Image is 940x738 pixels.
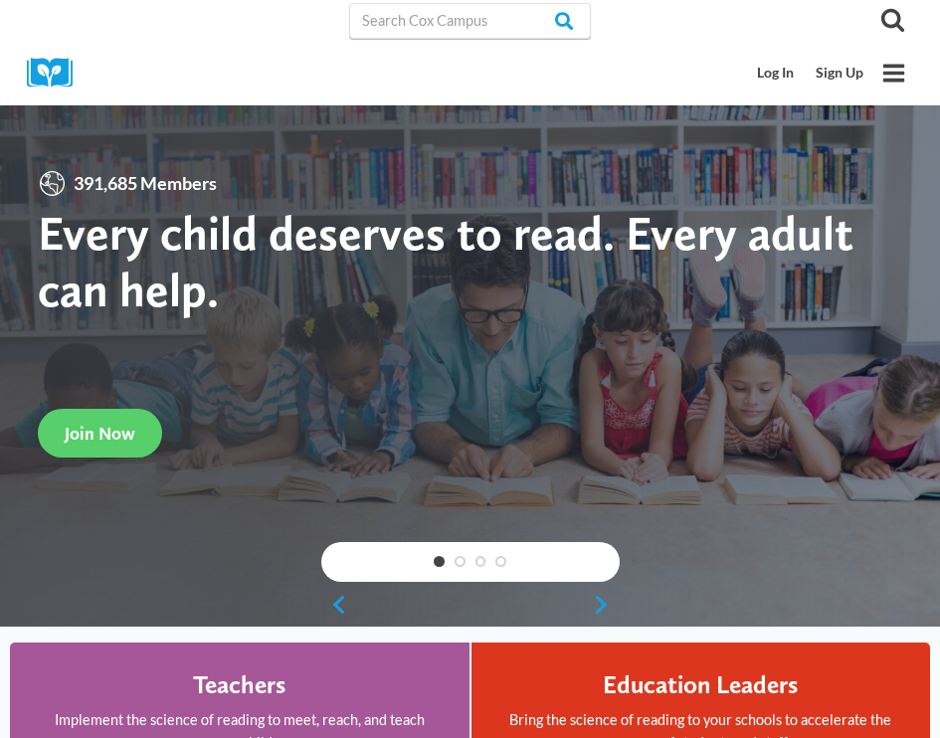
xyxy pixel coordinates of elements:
a: Log In [747,55,806,92]
span: 391,685 Members [67,169,224,198]
input: Search Cox Campus [349,3,592,39]
a: Join Now [38,409,162,458]
div: content slider buttons [321,585,620,625]
nav: Secondary Mobile Navigation [747,55,874,92]
a: next [593,594,620,616]
h4: Education Leaders [603,669,798,699]
a: 1 [434,556,445,567]
a: Sign Up [805,55,874,92]
button: Open menu [874,54,913,92]
a: previous [321,594,348,616]
strong: Every child deserves to read. Every adult can help. [38,204,853,318]
a: 4 [495,556,506,567]
img: Cox Campus [27,58,87,89]
a: 3 [475,556,486,567]
span: Join Now [65,423,135,444]
a: 2 [455,556,466,567]
h4: Teachers [193,669,285,699]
